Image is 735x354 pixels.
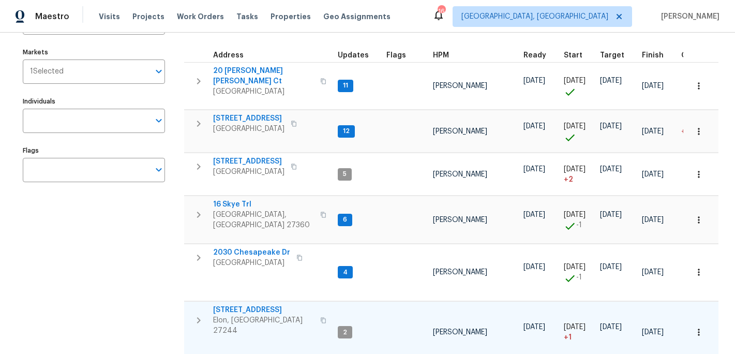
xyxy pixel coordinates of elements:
span: [DATE] [600,323,622,331]
span: [DATE] [564,211,586,218]
span: 16 Skye Trl [213,199,314,210]
label: Markets [23,49,165,55]
td: Project started 1 days early [560,244,596,301]
span: 2030 Chesapeake Dr [213,247,290,258]
span: [DATE] [642,171,664,178]
span: [STREET_ADDRESS] [213,113,284,124]
span: [DATE] [523,166,545,173]
button: Open [152,113,166,128]
span: [DATE] [564,323,586,331]
span: HPM [433,52,449,59]
span: Elon, [GEOGRAPHIC_DATA] 27244 [213,315,314,336]
span: [PERSON_NAME] [657,11,719,22]
span: Projects [132,11,164,22]
span: [DATE] [523,77,545,84]
div: 16 [438,6,445,17]
span: Target [600,52,624,59]
span: [DATE] [642,329,664,336]
button: Open [152,163,166,177]
span: [PERSON_NAME] [433,171,487,178]
span: Flags [386,52,406,59]
span: [GEOGRAPHIC_DATA], [GEOGRAPHIC_DATA] 27360 [213,210,314,230]
span: [STREET_ADDRESS] [213,305,314,315]
span: [PERSON_NAME] [433,128,487,135]
span: 4 [339,268,352,277]
span: 5 [339,170,351,179]
span: [DATE] [600,77,622,84]
button: Open [152,64,166,79]
span: Properties [271,11,311,22]
span: Start [564,52,582,59]
span: [DATE] [600,263,622,271]
td: Project started on time [560,62,596,110]
span: 6 [339,215,351,224]
span: -1 [576,272,582,283]
td: Project started on time [560,110,596,153]
span: Overall [681,52,708,59]
span: Updates [338,52,369,59]
div: Earliest renovation start date (first business day after COE or Checkout) [523,52,556,59]
span: [DATE] [523,263,545,271]
div: Projected renovation finish date [642,52,673,59]
span: 2 [339,328,351,337]
span: [DATE] [523,123,545,130]
span: Maestro [35,11,69,22]
span: [DATE] [600,166,622,173]
div: Days past target finish date [681,52,717,59]
span: [DATE] [564,123,586,130]
span: [PERSON_NAME] [433,216,487,224]
div: Target renovation project end date [600,52,634,59]
span: [PERSON_NAME] [433,329,487,336]
span: 20 [PERSON_NAME] [PERSON_NAME] Ct [213,66,314,86]
span: [DATE] [523,211,545,218]
span: [STREET_ADDRESS] [213,156,284,167]
span: [PERSON_NAME] [433,269,487,276]
span: Geo Assignments [323,11,391,22]
span: -1 [576,220,582,230]
span: [GEOGRAPHIC_DATA] [213,86,314,97]
span: [DATE] [642,216,664,224]
span: [DATE] [564,77,586,84]
span: Ready [523,52,546,59]
span: Tasks [236,13,258,20]
span: [DATE] [600,211,622,218]
label: Individuals [23,98,165,105]
span: [GEOGRAPHIC_DATA] [213,258,290,268]
span: Visits [99,11,120,22]
td: Project started 2 days late [560,153,596,196]
span: Work Orders [177,11,224,22]
span: 1 Selected [30,67,64,76]
span: Address [213,52,244,59]
span: + 1 [564,332,572,343]
span: + 2 [564,174,573,185]
span: [DATE] [523,323,545,331]
label: Flags [23,148,165,154]
span: 12 [339,127,354,136]
span: +8 [681,128,691,135]
span: [GEOGRAPHIC_DATA] [213,167,284,177]
span: [DATE] [642,269,664,276]
span: [DATE] [600,123,622,130]
span: 11 [339,81,352,90]
span: [GEOGRAPHIC_DATA] [213,124,284,134]
span: Finish [642,52,664,59]
span: [DATE] [564,166,586,173]
span: [DATE] [642,128,664,135]
span: [GEOGRAPHIC_DATA], [GEOGRAPHIC_DATA] [461,11,608,22]
span: [DATE] [564,263,586,271]
td: 8 day(s) past target finish date [677,110,722,153]
span: [PERSON_NAME] [433,82,487,90]
span: [DATE] [642,82,664,90]
div: Actual renovation start date [564,52,592,59]
td: Project started 1 days early [560,196,596,244]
